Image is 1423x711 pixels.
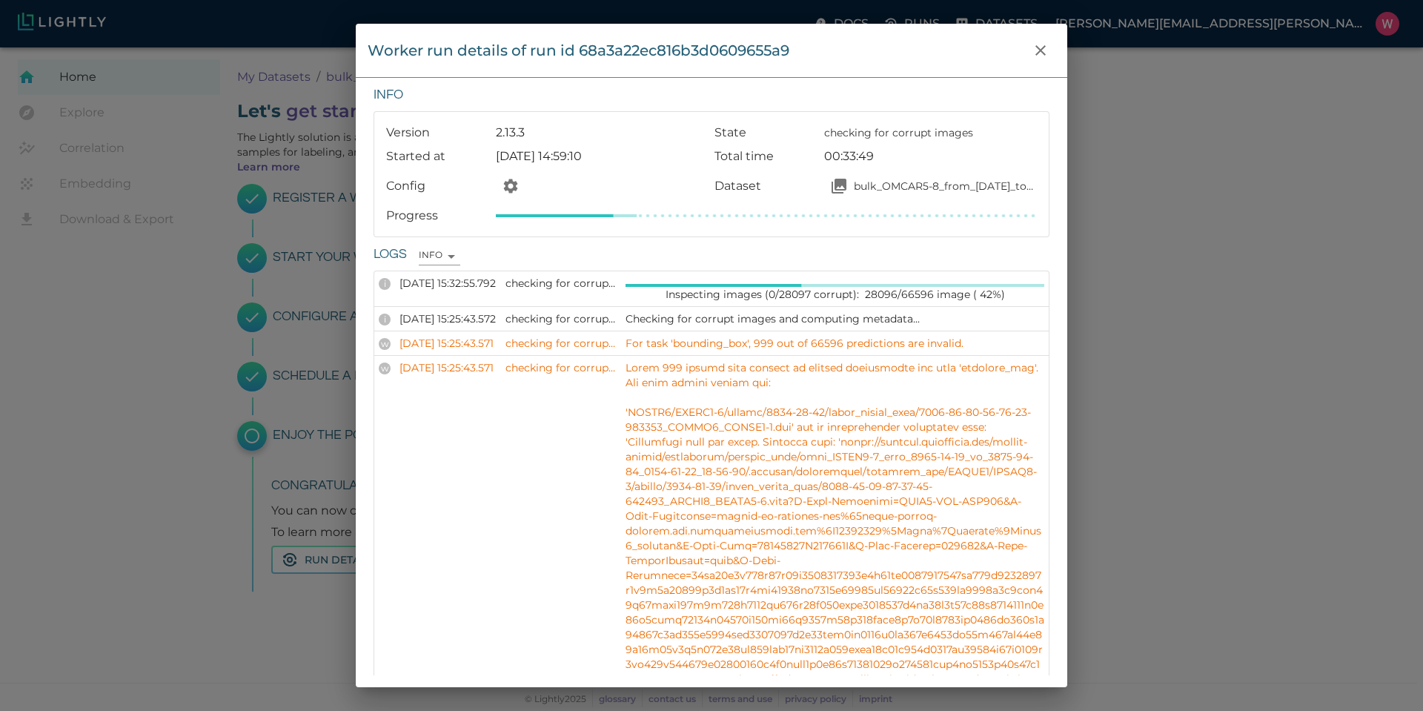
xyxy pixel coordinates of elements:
p: Total time [714,148,818,165]
button: close [1026,36,1055,65]
div: WARNING [379,338,391,350]
p: Checking for corrupt images and computing metadata... [626,311,1044,326]
span: checking for corrupt images [824,126,973,139]
div: INFO [419,248,460,265]
p: checking for corrupt images [505,360,617,375]
p: Inspecting images (0/28097 corrupt): 28096/66596 image ( 42%) [666,287,1005,302]
p: [DATE] 15:32:55.792 [399,276,497,291]
div: Worker run details of run id 68a3a22ec816b3d0609655a9 [368,39,789,62]
time: 00:33:49 [824,149,874,163]
p: checking for corrupt images [505,276,617,291]
p: bulk_OMCAR5-8_from_[DATE]_to_2025-07-03_2025-08-18_21-24-17 [854,179,1037,194]
p: State [714,124,818,142]
p: Started at [386,148,490,165]
a: Open your dataset bulk_OMCAR5-8_from_2025-07-03_to_2025-07-03_2025-08-18_21-24-17bulk_OMCAR5-8_fr... [824,171,1037,201]
p: checking for corrupt images [505,311,617,326]
span: [DATE] 14:59:10 [496,149,582,163]
div: INFO [379,278,391,290]
h6: Logs [374,243,407,266]
p: [DATE] 15:25:43.571 [399,360,497,375]
div: 2.13.3 [490,118,709,142]
button: Open your dataset bulk_OMCAR5-8_from_2025-07-03_to_2025-07-03_2025-08-18_21-24-17 [824,171,854,201]
p: [DATE] 15:25:43.572 [399,311,497,326]
p: [DATE] 15:25:43.571 [399,336,497,351]
p: Version [386,124,490,142]
div: INFO [379,314,391,325]
p: Progress [386,207,490,225]
h6: Info [374,84,1049,107]
p: Config [386,177,490,195]
p: Dataset [714,177,818,195]
p: checking for corrupt images [505,336,617,351]
div: WARNING [379,363,391,374]
p: For task 'bounding_box', 999 out of 66596 predictions are invalid. [626,336,1044,351]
